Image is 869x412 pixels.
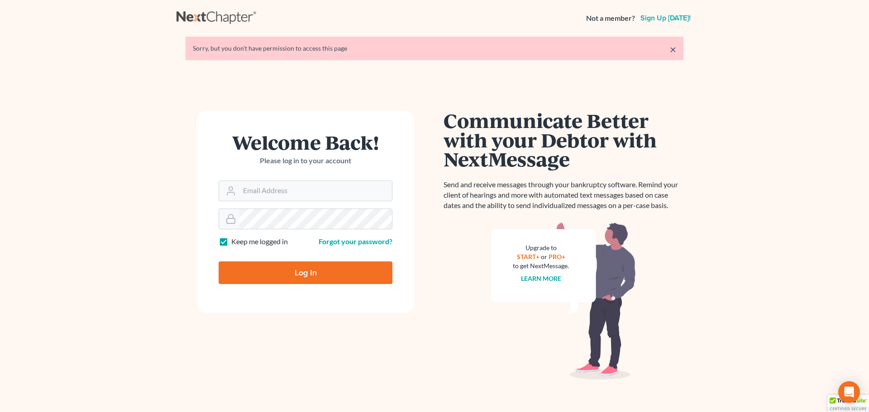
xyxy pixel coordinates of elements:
input: Email Address [239,181,392,201]
a: × [670,44,676,55]
a: Sign up [DATE]! [639,14,692,22]
input: Log In [219,261,392,284]
div: Open Intercom Messenger [838,381,860,403]
div: Upgrade to [513,243,569,252]
div: to get NextMessage. [513,261,569,270]
div: TrustedSite Certified [827,395,869,412]
a: Learn more [521,275,561,282]
a: PRO+ [549,253,565,260]
p: Please log in to your account [219,156,392,166]
img: nextmessage_bg-59042aed3d76b12b5cd301f8e5b87938c9018125f34e5fa2b7a6b67550977c72.svg [491,222,636,380]
strong: Not a member? [586,13,635,24]
span: or [541,253,547,260]
p: Send and receive messages through your bankruptcy software. Remind your client of hearings and mo... [444,180,683,211]
div: Sorry, but you don't have permission to access this page [193,44,676,53]
label: Keep me logged in [231,237,288,247]
h1: Welcome Back! [219,133,392,152]
h1: Communicate Better with your Debtor with NextMessage [444,111,683,169]
a: START+ [517,253,540,260]
a: Forgot your password? [319,237,392,246]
